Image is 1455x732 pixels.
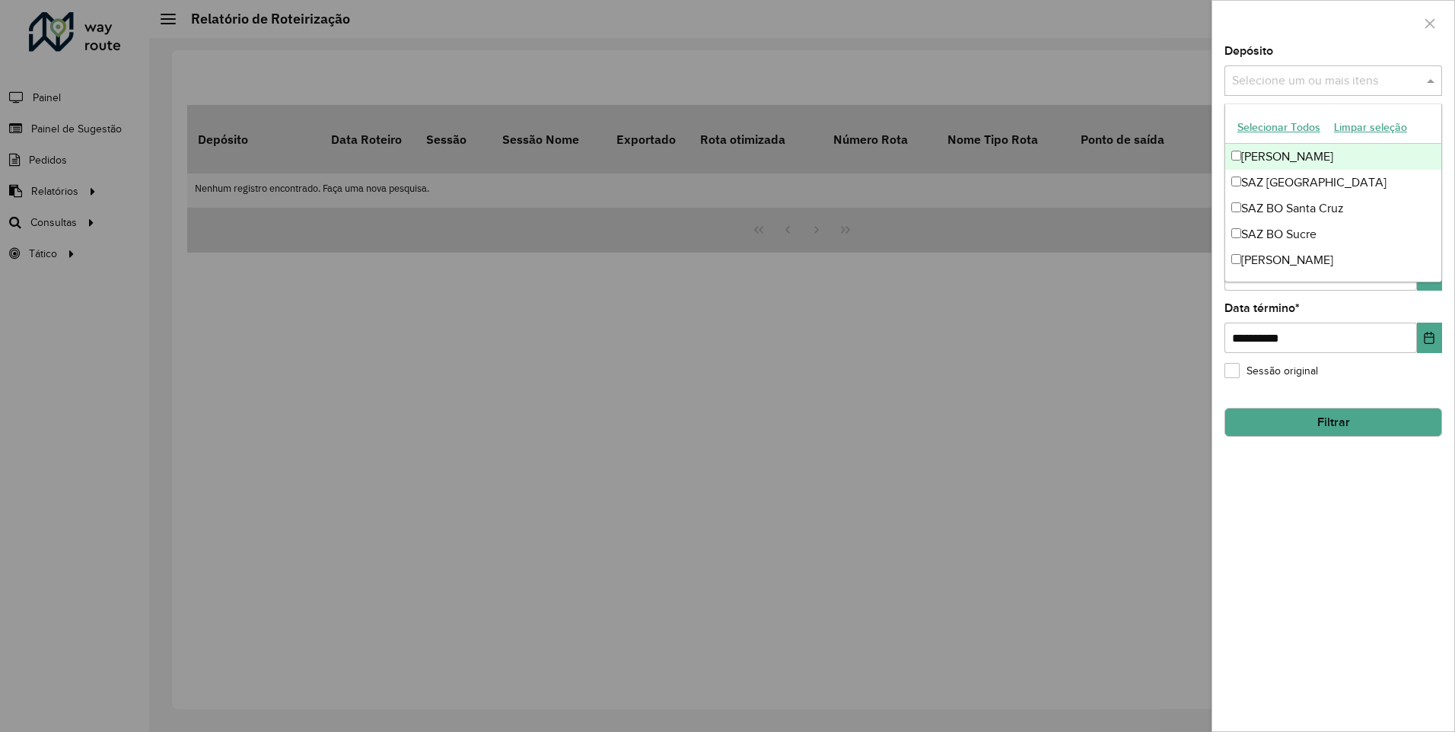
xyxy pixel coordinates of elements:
label: Data término [1224,299,1300,317]
div: [PERSON_NAME] [1225,247,1441,273]
div: SAZ BO Santa Cruz [1225,196,1441,221]
button: Choose Date [1417,323,1442,353]
div: SAZ [GEOGRAPHIC_DATA] [1225,170,1441,196]
ng-dropdown-panel: Options list [1224,103,1442,282]
button: Limpar seleção [1327,116,1414,139]
label: Depósito [1224,42,1273,60]
button: Selecionar Todos [1231,116,1327,139]
button: Filtrar [1224,408,1442,437]
div: SAZ BO Sucre [1225,221,1441,247]
div: [PERSON_NAME] [1225,144,1441,170]
label: Sessão original [1224,363,1318,379]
